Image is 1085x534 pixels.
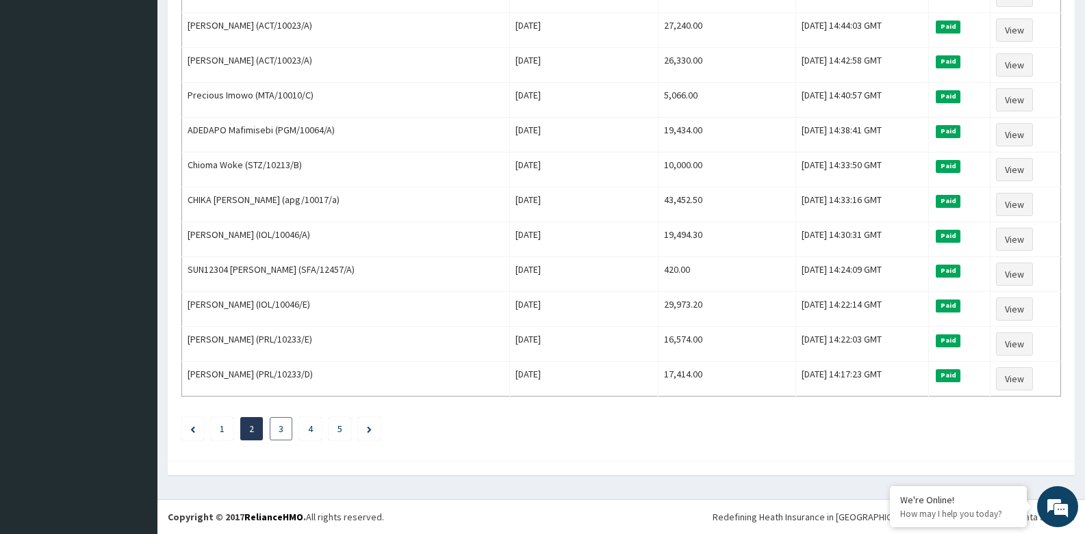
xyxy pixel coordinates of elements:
td: ADEDAPO Mafimisebi (PGM/10064/A) [182,118,510,152]
span: Paid [936,125,960,137]
td: [DATE] 14:33:50 GMT [796,152,929,187]
footer: All rights reserved. [157,499,1085,534]
td: Chioma Woke (STZ/10213/B) [182,152,510,187]
span: Paid [936,21,960,33]
td: 10,000.00 [659,152,796,187]
td: 19,494.30 [659,222,796,257]
td: 420.00 [659,257,796,292]
div: We're Online! [900,494,1017,506]
td: [PERSON_NAME] (IOL/10046/A) [182,222,510,257]
strong: Copyright © 2017 . [168,511,306,523]
td: [DATE] [510,327,659,362]
a: View [996,228,1033,251]
td: [PERSON_NAME] (PRL/10233/D) [182,362,510,397]
td: [DATE] 14:38:41 GMT [796,118,929,152]
td: 16,574.00 [659,327,796,362]
td: [DATE] 14:40:57 GMT [796,83,929,118]
a: View [996,263,1033,286]
a: Next page [367,423,372,435]
td: Precious Imowo (MTA/10010/C) [182,83,510,118]
img: d_794563401_company_1708531726252_794563401 [25,68,55,103]
span: Paid [936,265,960,277]
a: View [996,88,1033,111]
a: View [996,367,1033,390]
a: Page 2 is your current page [249,423,254,435]
td: [DATE] [510,222,659,257]
td: [DATE] 14:24:09 GMT [796,257,929,292]
td: [DATE] 14:33:16 GMT [796,187,929,222]
td: [DATE] [510,362,659,397]
a: Page 1 [220,423,225,435]
div: Redefining Heath Insurance in [GEOGRAPHIC_DATA] using Telemedicine and Data Science! [713,510,1075,524]
td: [DATE] [510,83,659,118]
a: View [996,123,1033,146]
td: 43,452.50 [659,187,796,222]
td: [PERSON_NAME] (ACT/10023/A) [182,13,510,48]
td: [DATE] [510,152,659,187]
td: 19,434.00 [659,118,796,152]
td: CHIKA [PERSON_NAME] (apg/10017/a) [182,187,510,222]
td: 5,066.00 [659,83,796,118]
span: Paid [936,369,960,382]
td: [DATE] 14:22:03 GMT [796,327,929,362]
span: We're online! [79,172,189,310]
a: View [996,158,1033,181]
div: Chat with us now [71,77,230,94]
a: Page 5 [337,423,342,435]
td: [PERSON_NAME] (IOL/10046/E) [182,292,510,327]
td: [DATE] 14:44:03 GMT [796,13,929,48]
td: SUN12304 [PERSON_NAME] (SFA/12457/A) [182,257,510,292]
td: [DATE] [510,48,659,83]
a: View [996,297,1033,321]
span: Paid [936,160,960,172]
span: Paid [936,299,960,312]
a: View [996,53,1033,77]
span: Paid [936,90,960,103]
td: [DATE] [510,13,659,48]
a: View [996,193,1033,216]
td: 26,330.00 [659,48,796,83]
span: Paid [936,334,960,347]
a: Page 4 [308,423,313,435]
td: [DATE] [510,257,659,292]
td: 17,414.00 [659,362,796,397]
td: 29,973.20 [659,292,796,327]
p: How may I help you today? [900,508,1017,520]
a: RelianceHMO [244,511,303,523]
td: [DATE] 14:17:23 GMT [796,362,929,397]
a: View [996,18,1033,42]
span: Paid [936,230,960,242]
div: Minimize live chat window [225,7,257,40]
td: [DATE] [510,187,659,222]
td: 27,240.00 [659,13,796,48]
td: [DATE] [510,292,659,327]
a: View [996,332,1033,356]
span: Paid [936,195,960,207]
td: [DATE] [510,118,659,152]
span: Paid [936,55,960,68]
td: [DATE] 14:42:58 GMT [796,48,929,83]
td: [PERSON_NAME] (ACT/10023/A) [182,48,510,83]
td: [DATE] 14:30:31 GMT [796,222,929,257]
a: Previous page [190,423,195,435]
textarea: Type your message and hit 'Enter' [7,373,261,421]
td: [PERSON_NAME] (PRL/10233/E) [182,327,510,362]
td: [DATE] 14:22:14 GMT [796,292,929,327]
a: Page 3 [279,423,283,435]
